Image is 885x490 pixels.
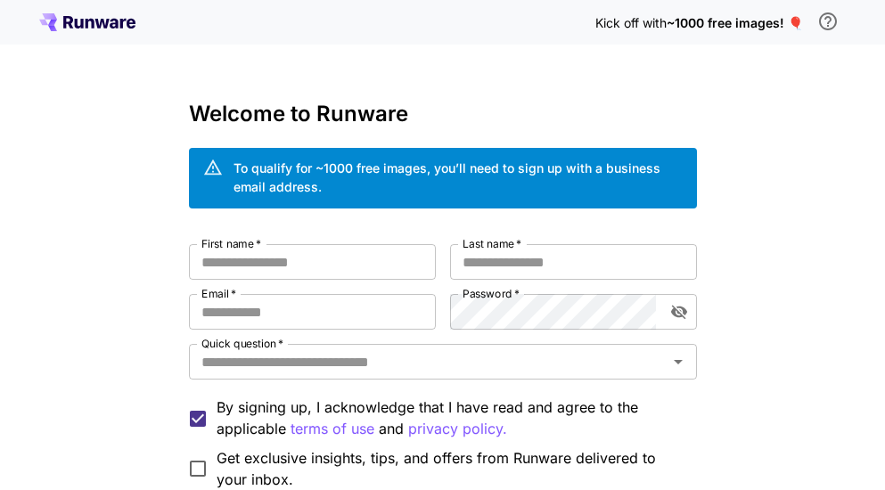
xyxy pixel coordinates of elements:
p: privacy policy. [408,418,507,440]
span: Kick off with [595,15,667,30]
div: To qualify for ~1000 free images, you’ll need to sign up with a business email address. [234,159,683,196]
button: By signing up, I acknowledge that I have read and agree to the applicable and privacy policy. [291,418,374,440]
span: ~1000 free images! 🎈 [667,15,803,30]
button: toggle password visibility [663,296,695,328]
button: In order to qualify for free credit, you need to sign up with a business email address and click ... [810,4,846,39]
label: Last name [463,236,521,251]
label: First name [201,236,261,251]
label: Email [201,286,236,301]
p: terms of use [291,418,374,440]
button: Open [666,349,691,374]
h3: Welcome to Runware [189,102,697,127]
label: Quick question [201,336,283,351]
label: Password [463,286,520,301]
span: Get exclusive insights, tips, and offers from Runware delivered to your inbox. [217,447,683,490]
p: By signing up, I acknowledge that I have read and agree to the applicable and [217,396,683,440]
button: By signing up, I acknowledge that I have read and agree to the applicable terms of use and [408,418,507,440]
